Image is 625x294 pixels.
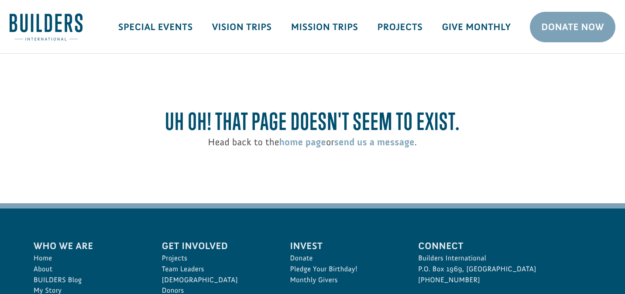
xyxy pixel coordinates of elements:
[34,264,143,275] a: About
[203,14,282,40] a: Vision Trips
[34,253,143,264] a: Home
[418,253,591,285] p: Builders International P.O. Box 1969, [GEOGRAPHIC_DATA] [PHONE_NUMBER]
[162,239,271,253] span: Get Involved
[432,14,520,40] a: Give Monthly
[290,239,399,253] span: Invest
[162,275,271,286] a: [DEMOGRAPHIC_DATA]
[109,14,203,40] a: Special Events
[34,108,591,135] h2: Uh oh! That page doesn't seem to exist.
[334,136,415,148] a: send us a message
[162,253,271,264] a: Projects
[34,275,143,286] a: BUILDERS Blog
[290,275,399,286] a: Monthly Givers
[162,264,271,275] a: Team Leaders
[290,264,399,275] a: Pledge Your Birthday!
[530,12,615,42] a: Donate Now
[418,239,591,253] span: Connect
[290,253,399,264] a: Donate
[279,136,326,148] a: home page
[10,14,82,41] img: Builders International
[282,14,368,40] a: Mission Trips
[34,135,591,149] p: Head back to the or .
[368,14,433,40] a: Projects
[34,239,143,253] span: Who We Are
